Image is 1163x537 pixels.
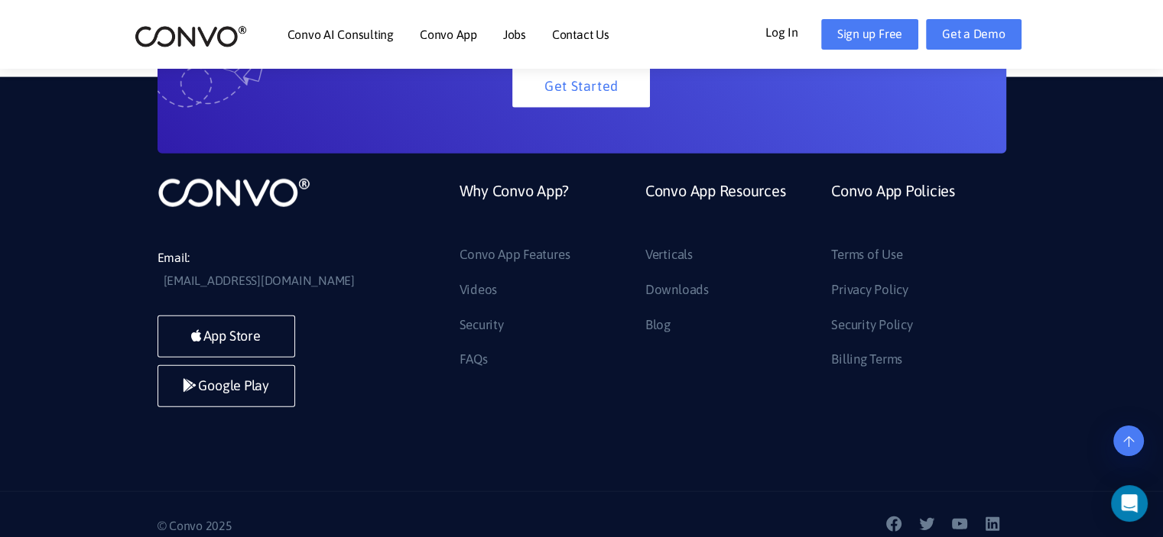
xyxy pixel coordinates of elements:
a: Convo App Policies [831,176,955,243]
a: Blog [645,313,671,338]
div: Open Intercom Messenger [1111,485,1148,522]
a: App Store [158,315,295,357]
a: Verticals [645,243,693,267]
a: [EMAIL_ADDRESS][DOMAIN_NAME] [164,270,355,293]
a: Google Play [158,365,295,407]
a: Why Convo App? [460,176,570,243]
img: logo_not_found [158,176,310,209]
a: Videos [460,278,498,302]
a: Downloads [645,278,709,302]
div: Footer [448,176,1006,383]
a: Terms of Use [831,243,902,267]
a: FAQs [460,348,488,372]
a: Security [460,313,504,338]
li: Email: [158,247,387,293]
a: Convo App Features [460,243,570,267]
a: Billing Terms [831,348,902,372]
a: Security Policy [831,313,912,338]
a: Privacy Policy [831,278,908,302]
button: Get Started [512,66,650,108]
a: Convo App Resources [645,176,785,243]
